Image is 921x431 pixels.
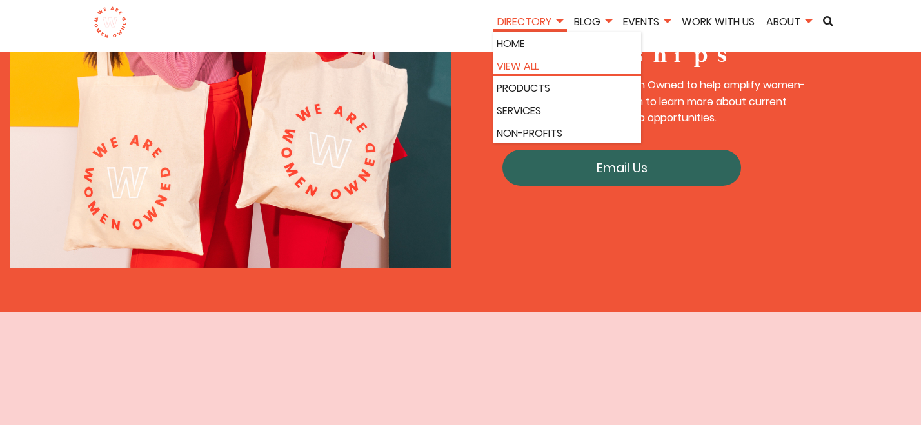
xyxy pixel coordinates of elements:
[497,103,637,119] a: Services
[497,35,637,52] a: Home
[493,14,567,29] a: Directory
[569,14,616,29] a: Blog
[94,6,126,39] img: logo
[818,16,838,26] a: Search
[677,14,759,29] a: Work With Us
[619,14,675,32] li: Events
[762,14,816,32] li: About
[497,125,637,142] a: Non-Profits
[493,14,567,32] li: Directory
[502,77,809,126] p: Partner with We Are Women Owned to help amplify women-owned brands! Get in touch to learn more ab...
[619,14,675,29] a: Events
[497,58,637,75] a: View All
[497,80,637,97] a: Products
[569,14,616,32] li: Blog
[762,14,816,29] a: About
[502,150,741,186] a: Email Us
